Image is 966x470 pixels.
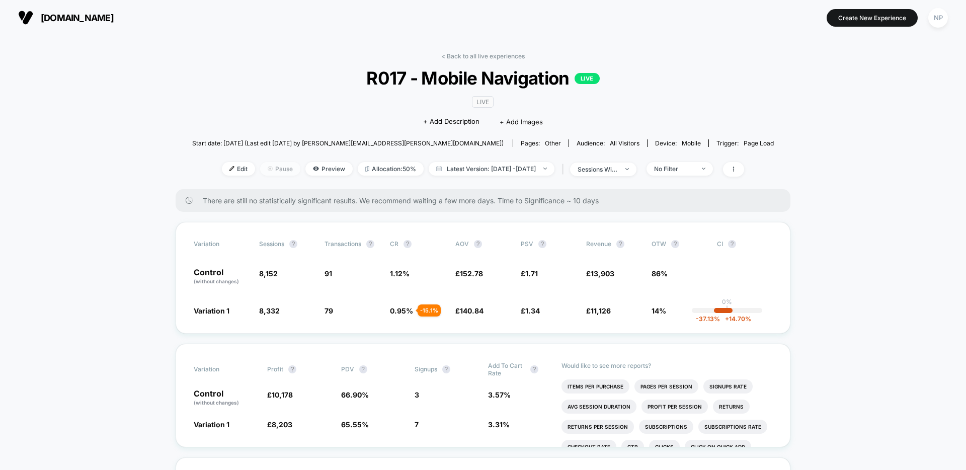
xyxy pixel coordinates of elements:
[272,390,293,399] span: 10,178
[647,139,708,147] span: Device:
[267,365,283,373] span: Profit
[702,168,705,170] img: end
[488,362,525,377] span: Add To Cart Rate
[720,315,751,323] span: 14.70 %
[577,139,639,147] div: Audience:
[194,389,257,407] p: Control
[561,362,772,369] p: Would like to see more reports?
[578,166,618,173] div: sessions with impression
[415,420,419,429] span: 7
[545,139,561,147] span: other
[521,240,533,248] span: PSV
[586,240,611,248] span: Revenue
[194,268,249,285] p: Control
[521,139,561,147] div: Pages:
[272,420,292,429] span: 8,203
[436,166,442,171] img: calendar
[525,269,538,278] span: 1.71
[649,440,680,454] li: Clicks
[827,9,918,27] button: Create New Experience
[525,306,540,315] span: 1.34
[616,240,624,248] button: ?
[455,240,469,248] span: AOV
[325,306,333,315] span: 79
[925,8,951,28] button: NP
[18,10,33,25] img: Visually logo
[621,440,644,454] li: Ctr
[404,240,412,248] button: ?
[652,269,668,278] span: 86%
[696,315,720,323] span: -37.13 %
[698,420,767,434] li: Subscriptions Rate
[289,240,297,248] button: ?
[610,139,639,147] span: All Visitors
[260,162,300,176] span: Pause
[390,269,410,278] span: 1.12 %
[325,240,361,248] span: Transactions
[15,10,117,26] button: [DOMAIN_NAME]
[559,162,570,177] span: |
[325,269,332,278] span: 91
[591,269,614,278] span: 13,903
[221,67,745,89] span: R017 - Mobile Navigation
[341,420,369,429] span: 65.55 %
[717,240,772,248] span: CI
[305,162,353,176] span: Preview
[716,139,774,147] div: Trigger:
[366,240,374,248] button: ?
[194,362,249,377] span: Variation
[460,306,484,315] span: 140.84
[561,420,634,434] li: Returns Per Session
[288,365,296,373] button: ?
[341,390,369,399] span: 66.90 %
[521,306,540,315] span: £
[259,306,280,315] span: 8,332
[561,440,616,454] li: Checkout Rate
[538,240,546,248] button: ?
[418,304,441,317] div: - 15.1 %
[192,139,504,147] span: Start date: [DATE] (Last edit [DATE] by [PERSON_NAME][EMAIL_ADDRESS][PERSON_NAME][DOMAIN_NAME])
[194,400,239,406] span: (without changes)
[652,306,666,315] span: 14%
[634,379,698,394] li: Pages Per Session
[390,240,398,248] span: CR
[423,117,479,127] span: + Add Description
[671,240,679,248] button: ?
[641,400,708,414] li: Profit Per Session
[460,269,483,278] span: 152.78
[639,420,693,434] li: Subscriptions
[442,365,450,373] button: ?
[591,306,611,315] span: 11,126
[744,139,774,147] span: Page Load
[488,390,511,399] span: 3.57 %
[685,440,751,454] li: Click On Quick Add
[41,13,114,23] span: [DOMAIN_NAME]
[521,269,538,278] span: £
[575,73,600,84] p: LIVE
[203,196,770,205] span: There are still no statistically significant results. We recommend waiting a few more days . Time...
[543,168,547,170] img: end
[365,166,369,172] img: rebalance
[455,269,483,278] span: £
[194,240,249,248] span: Variation
[928,8,948,28] div: NP
[561,379,629,394] li: Items Per Purchase
[415,390,419,399] span: 3
[561,400,636,414] li: Avg Session Duration
[703,379,753,394] li: Signups Rate
[474,240,482,248] button: ?
[259,240,284,248] span: Sessions
[530,365,538,373] button: ?
[625,168,629,170] img: end
[728,240,736,248] button: ?
[726,305,728,313] p: |
[472,96,494,108] span: LIVE
[415,365,437,373] span: Signups
[390,306,413,315] span: 0.95 %
[341,365,354,373] span: PDV
[713,400,750,414] li: Returns
[586,269,614,278] span: £
[717,271,772,285] span: ---
[682,139,701,147] span: mobile
[194,306,229,315] span: Variation 1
